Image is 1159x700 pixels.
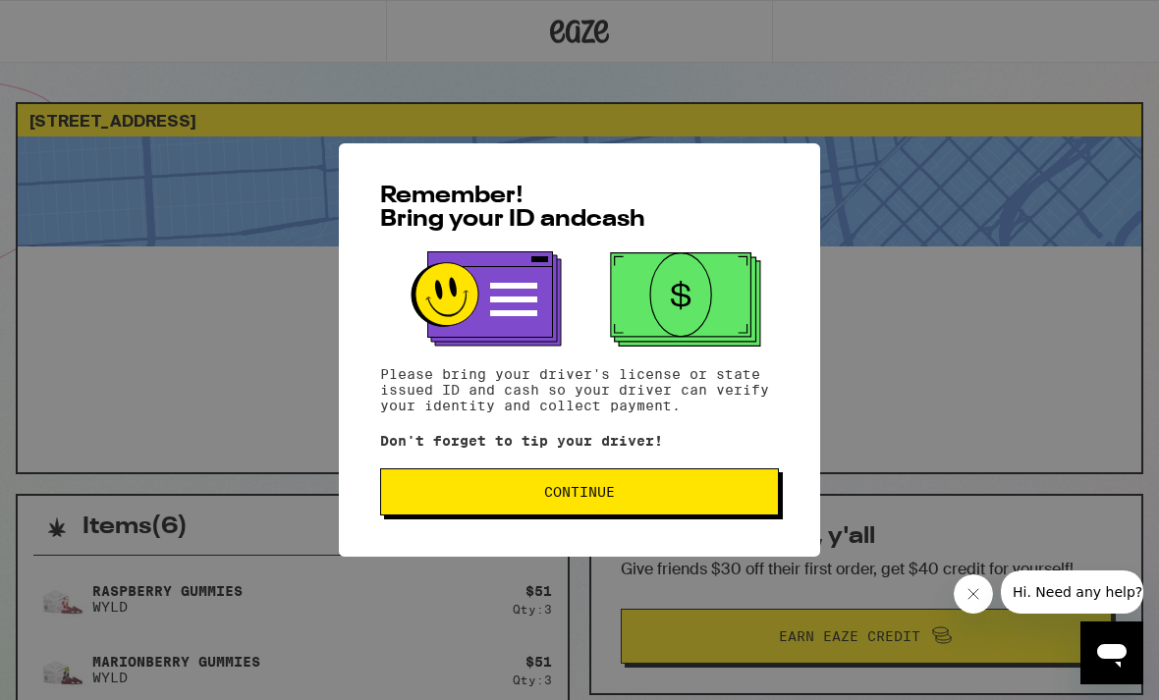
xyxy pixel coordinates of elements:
span: Continue [544,485,615,499]
iframe: Button to launch messaging window [1080,621,1143,684]
span: Remember! Bring your ID and cash [380,185,645,232]
button: Continue [380,468,779,515]
iframe: Message from company [1001,570,1143,614]
iframe: Close message [954,574,993,614]
p: Don't forget to tip your driver! [380,433,779,449]
p: Please bring your driver's license or state issued ID and cash so your driver can verify your ide... [380,366,779,413]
